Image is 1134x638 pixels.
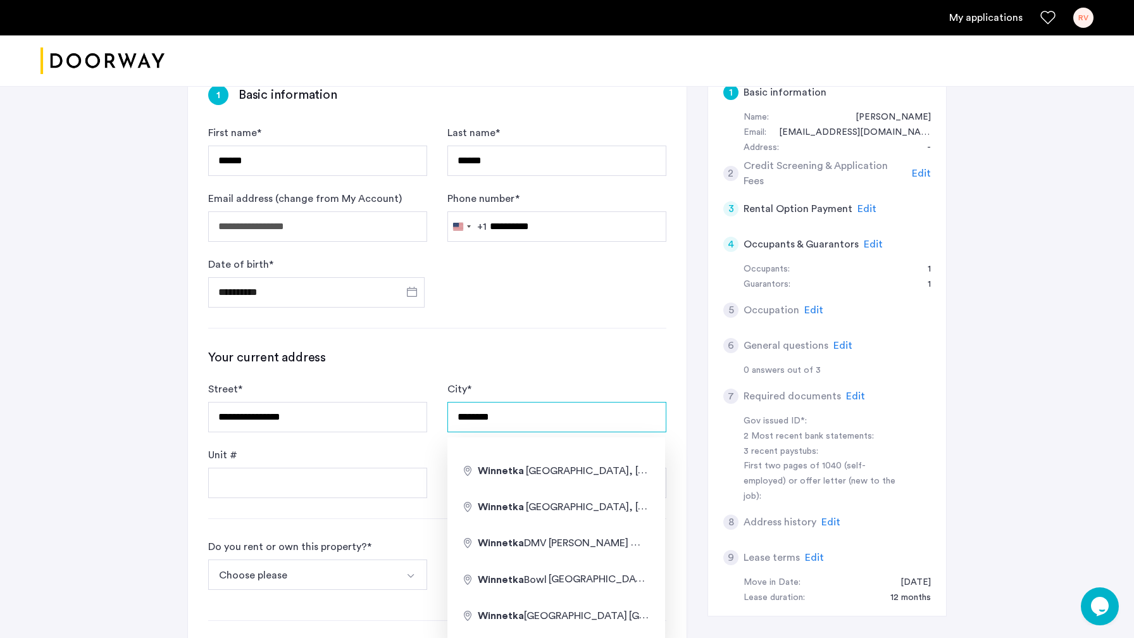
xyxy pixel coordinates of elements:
[208,125,261,141] label: First name *
[239,86,337,104] h3: Basic information
[208,447,237,463] label: Unit #
[744,550,800,565] h5: Lease terms
[744,237,859,252] h5: Occupants & Guarantors
[1040,10,1056,25] a: Favorites
[208,257,273,272] label: Date of birth *
[208,539,371,554] div: Do you rent or own this property? *
[723,389,738,404] div: 7
[744,85,826,100] h5: Basic information
[208,349,666,366] h3: Your current address
[857,204,876,214] span: Edit
[208,85,228,105] div: 1
[208,191,402,206] label: Email address (change from My Account)
[914,141,931,156] div: -
[744,444,903,460] div: 3 recent paystubs:
[744,125,766,141] div: Email:
[208,560,397,590] button: Select option
[526,465,738,476] span: [GEOGRAPHIC_DATA], [GEOGRAPHIC_DATA]
[821,517,840,527] span: Edit
[723,303,738,318] div: 5
[477,219,487,234] div: +1
[723,515,738,530] div: 8
[723,338,738,353] div: 6
[478,611,524,621] span: Winnetka
[744,158,907,189] h5: Credit Screening & Application Fees
[744,591,805,606] div: Lease duration:
[723,550,738,565] div: 9
[878,591,931,606] div: 12 months
[744,277,790,292] div: Guarantors:
[744,429,903,444] div: 2 Most recent bank statements:
[1081,587,1121,625] iframe: chat widget
[40,37,165,85] img: logo
[478,502,524,512] span: Winnetka
[949,10,1023,25] a: My application
[912,168,931,178] span: Edit
[843,110,931,125] div: Robert Vishny
[629,610,951,621] span: [GEOGRAPHIC_DATA], [GEOGRAPHIC_DATA], [GEOGRAPHIC_DATA]
[478,575,524,585] span: Winnetka
[744,389,841,404] h5: Required documents
[208,382,242,397] label: Street *
[526,501,848,512] span: [GEOGRAPHIC_DATA], [GEOGRAPHIC_DATA], [GEOGRAPHIC_DATA]
[478,575,549,585] span: Bowl
[744,414,903,429] div: Gov issued ID*:
[915,262,931,277] div: 1
[478,466,524,476] span: Winnetka
[744,303,799,318] h5: Occupation
[447,191,520,206] label: Phone number *
[1073,8,1093,28] div: RV
[723,85,738,100] div: 1
[744,459,903,504] div: First two pages of 1040 (self-employed) or offer letter (new to the job):
[846,391,865,401] span: Edit
[744,363,931,378] div: 0 answers out of 3
[549,573,980,584] span: [GEOGRAPHIC_DATA], [GEOGRAPHIC_DATA], [GEOGRAPHIC_DATA], [GEOGRAPHIC_DATA]
[447,125,500,141] label: Last name *
[744,141,779,156] div: Address:
[915,277,931,292] div: 1
[406,571,416,581] img: arrow
[478,538,549,548] span: DMV
[549,537,979,548] span: [PERSON_NAME] Way, [GEOGRAPHIC_DATA], [GEOGRAPHIC_DATA], [GEOGRAPHIC_DATA]
[723,201,738,216] div: 3
[744,515,816,530] h5: Address history
[833,341,852,351] span: Edit
[40,37,165,85] a: Cazamio logo
[744,262,790,277] div: Occupants:
[804,305,823,315] span: Edit
[744,201,852,216] h5: Rental Option Payment
[478,611,629,621] span: [GEOGRAPHIC_DATA]
[744,575,801,591] div: Move in Date:
[888,575,931,591] div: 09/01/2025
[448,212,487,241] button: Selected country
[723,237,738,252] div: 4
[447,382,471,397] label: City *
[397,560,427,590] button: Select option
[404,284,420,299] button: Open calendar
[864,239,883,249] span: Edit
[723,166,738,181] div: 2
[744,110,769,125] div: Name:
[766,125,931,141] div: rvishny@gmail.com
[744,338,828,353] h5: General questions
[805,553,824,563] span: Edit
[478,538,524,548] span: Winnetka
